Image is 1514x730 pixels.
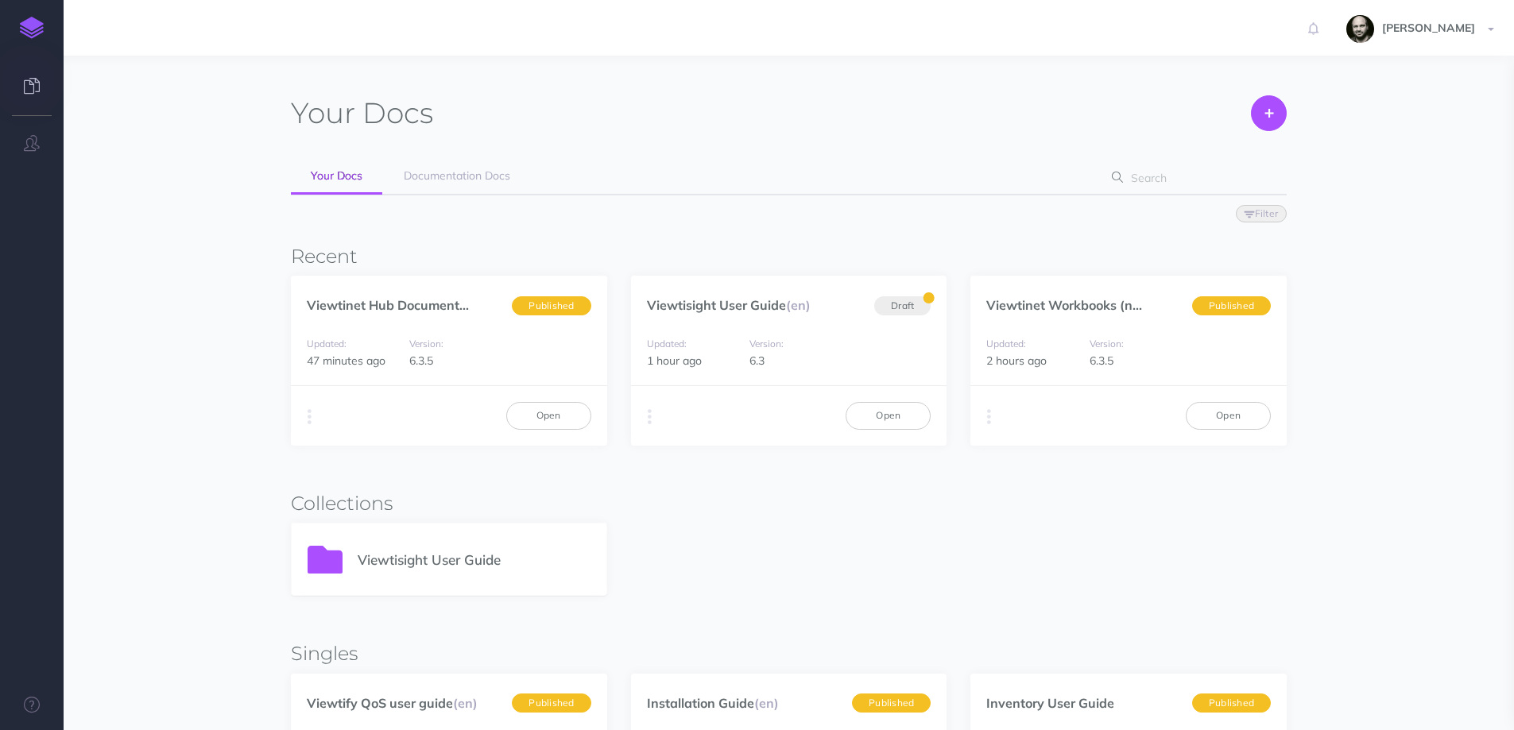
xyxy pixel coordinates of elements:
a: Documentation Docs [384,159,530,194]
img: logo-mark.svg [20,17,44,39]
i: More actions [308,406,312,428]
a: Open [506,402,591,429]
small: Version: [749,338,784,350]
i: More actions [648,406,652,428]
span: 1 hour ago [647,353,702,368]
small: Updated: [307,338,347,350]
span: 6.3 [749,353,765,368]
a: Open [1186,402,1271,429]
a: Installation Guide(en) [647,695,779,711]
small: Updated: [986,338,1026,350]
a: Viewtify QoS user guide(en) [307,695,478,711]
button: Filter [1236,205,1287,222]
span: (en) [453,695,478,711]
input: Search [1126,164,1262,192]
h3: Recent [291,246,1287,267]
small: Version: [409,338,443,350]
span: Documentation Docs [404,168,510,183]
span: 47 minutes ago [307,353,385,368]
a: Viewtinet Hub Document... [307,297,469,313]
span: 6.3.5 [409,353,433,368]
img: fYsxTL7xyiRwVNfLOwtv2ERfMyxBnxhkboQPdXU4.jpeg [1346,15,1374,43]
a: Your Docs [291,159,382,195]
i: More actions [987,406,991,428]
a: Viewtinet Workbooks (n... [986,297,1142,313]
a: Inventory User Guide [986,695,1114,711]
span: 2 hours ago [986,353,1047,368]
span: 6.3.5 [1090,353,1113,368]
span: (en) [754,695,779,711]
span: [PERSON_NAME] [1374,21,1483,35]
span: Your Docs [311,168,362,183]
img: icon-folder.svg [308,546,343,574]
p: Viewtisight User Guide [358,549,590,570]
a: Viewtisight User Guide(en) [647,297,811,313]
h3: Singles [291,643,1287,664]
small: Version: [1090,338,1124,350]
h1: Docs [291,95,433,131]
span: Your [291,95,355,130]
span: (en) [786,297,811,313]
small: Updated: [647,338,687,350]
a: Open [846,402,931,429]
h3: Collections [291,493,1287,514]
